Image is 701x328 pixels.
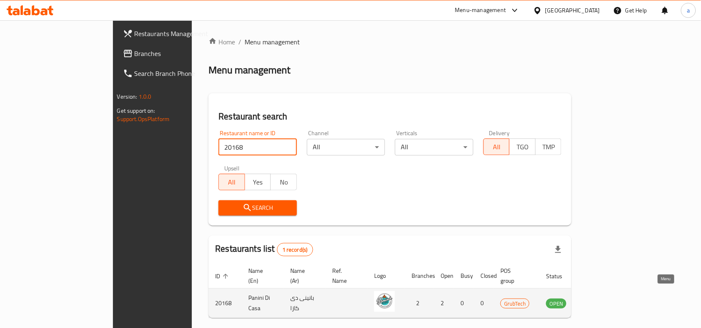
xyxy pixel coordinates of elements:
th: Busy [454,263,474,289]
a: Support.OpsPlatform [117,114,170,124]
nav: breadcrumb [208,37,571,47]
span: Branches [135,49,223,58]
div: All [307,139,385,155]
div: All [395,139,473,155]
span: 1 record(s) [277,246,313,254]
th: Branches [405,263,434,289]
span: ID [215,271,231,281]
span: TGO [513,141,532,153]
h2: Restaurant search [218,110,561,123]
span: All [487,141,507,153]
button: TGO [509,138,536,155]
h2: Restaurants list [215,243,313,256]
a: Search Branch Phone [116,63,230,83]
h2: Menu management [208,63,290,77]
span: Restaurants Management [135,29,223,39]
th: Logo [368,263,405,289]
img: Panini Di Casa [374,291,395,312]
span: All [222,176,242,188]
span: Search Branch Phone [135,68,223,78]
a: Branches [116,44,230,63]
span: Menu management [245,37,300,47]
button: All [218,174,245,190]
label: Upsell [224,165,240,171]
div: [GEOGRAPHIC_DATA] [545,6,600,15]
span: Get support on: [117,105,155,116]
span: Status [546,271,573,281]
a: Restaurants Management [116,24,230,44]
span: No [274,176,294,188]
td: 0 [474,289,494,318]
span: Search [225,203,290,213]
li: / [238,37,241,47]
span: GrubTech [501,299,529,309]
button: No [270,174,297,190]
th: Closed [474,263,494,289]
span: TMP [539,141,559,153]
span: Name (Ar) [290,266,316,286]
td: 0 [454,289,474,318]
span: Version: [117,91,137,102]
span: Yes [248,176,268,188]
span: POS group [500,266,529,286]
div: Total records count [277,243,313,256]
div: Menu-management [455,5,506,15]
td: 2 [434,289,454,318]
button: Search [218,200,297,216]
input: Search for restaurant name or ID.. [218,139,297,155]
span: 1.0.0 [139,91,152,102]
th: Open [434,263,454,289]
td: Panini Di Casa [242,289,284,318]
span: OPEN [546,299,566,309]
button: TMP [535,138,562,155]
td: بانينى دى كازا [284,289,326,318]
span: a [687,6,690,15]
label: Delivery [489,130,510,136]
td: 2 [405,289,434,318]
span: Ref. Name [332,266,358,286]
table: enhanced table [208,263,612,318]
button: Yes [245,174,271,190]
span: Name (En) [248,266,274,286]
button: All [483,138,510,155]
div: Export file [548,240,568,260]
